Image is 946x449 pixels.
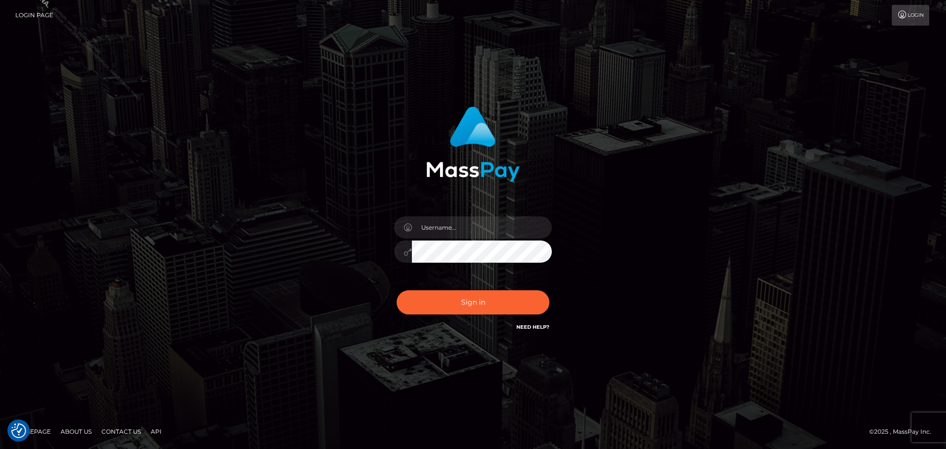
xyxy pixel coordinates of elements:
[397,290,549,314] button: Sign in
[11,423,26,438] button: Consent Preferences
[147,424,166,439] a: API
[869,426,939,437] div: © 2025 , MassPay Inc.
[11,424,55,439] a: Homepage
[892,5,929,26] a: Login
[15,5,53,26] a: Login Page
[11,423,26,438] img: Revisit consent button
[57,424,96,439] a: About Us
[412,216,552,239] input: Username...
[98,424,145,439] a: Contact Us
[516,324,549,330] a: Need Help?
[426,106,520,182] img: MassPay Login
